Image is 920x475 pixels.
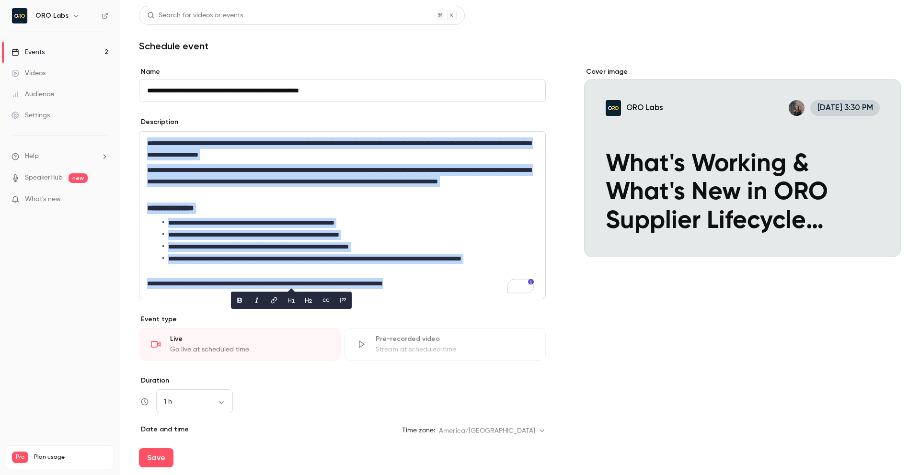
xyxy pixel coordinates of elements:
button: link [266,293,282,308]
div: Audience [11,90,54,99]
span: new [69,173,88,183]
div: To enrich screen reader interactions, please activate Accessibility in Grammarly extension settings [139,132,545,299]
li: help-dropdown-opener [11,151,108,161]
div: Pre-recorded video [376,334,534,344]
div: Events [11,47,45,57]
span: What's new [25,194,61,204]
label: Time zone: [402,426,435,435]
label: Cover image [584,67,901,77]
span: Help [25,151,39,161]
section: Cover image [584,67,901,257]
div: 1 h [156,397,233,407]
p: Date and time [139,425,189,434]
iframe: Noticeable Trigger [97,195,108,204]
button: Save [139,448,173,467]
div: LiveGo live at scheduled time [139,328,341,361]
div: Stream at scheduled time [376,345,534,354]
label: Description [139,117,178,127]
div: America/[GEOGRAPHIC_DATA] [439,426,546,436]
div: Pre-recorded videoStream at scheduled time [345,328,546,361]
label: Duration [139,376,546,385]
span: Plan usage [34,453,108,461]
label: Name [139,67,546,77]
h1: Schedule event [139,40,901,52]
div: Search for videos or events [147,11,243,21]
button: blockquote [335,293,351,308]
section: description [139,131,546,299]
img: ORO Labs [12,8,27,23]
div: Live [170,334,329,344]
div: Go live at scheduled time [170,345,329,354]
div: editor [139,132,545,299]
a: SpeakerHub [25,173,63,183]
button: bold [232,293,247,308]
div: Videos [11,68,46,78]
span: Pro [12,452,28,463]
button: italic [249,293,264,308]
div: Settings [11,111,50,120]
h6: ORO Labs [35,11,69,21]
p: Event type [139,315,546,324]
